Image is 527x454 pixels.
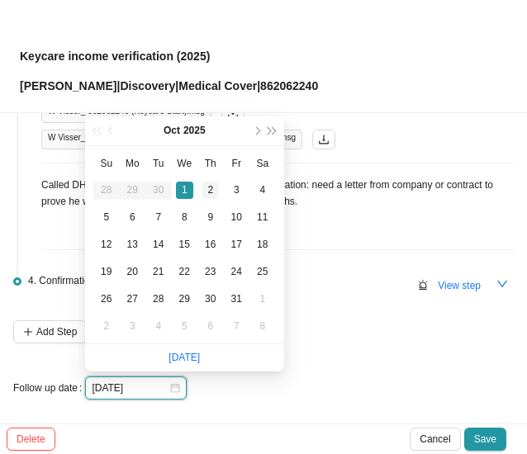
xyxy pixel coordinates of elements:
div: 30 [202,291,219,308]
div: 17 [228,236,245,253]
td: 2025-10-01 [172,177,198,204]
th: Fr [224,149,250,177]
button: Save [464,428,506,451]
td: 2025-10-16 [197,231,224,258]
td: 2025-10-27 [120,286,146,313]
td: 2025-10-08 [172,204,198,231]
span: down [496,278,508,290]
div: 8 [254,318,271,335]
td: 2025-10-29 [172,286,198,313]
span: download [318,134,330,145]
td: 2025-10-05 [93,204,120,231]
td: 2025-10-23 [197,258,224,286]
span: W Visser_ 862062240 (Keycare Start).msg [41,103,211,123]
div: 16 [202,236,219,253]
td: 2025-11-03 [120,313,146,340]
td: 2025-11-08 [249,313,276,340]
div: 22 [176,263,193,281]
div: 7 [150,209,167,226]
div: 1 [176,182,193,199]
p: Keycare income verification (2025) [20,47,318,65]
td: 2025-11-06 [197,313,224,340]
span: alert [418,280,428,290]
div: 28 [97,182,115,199]
td: 2025-10-03 [224,177,250,204]
td: 2025-10-30 [197,286,224,313]
div: 6 [202,318,219,335]
div: 28 [150,291,167,308]
button: Delete [7,428,55,451]
div: 11 [254,209,271,226]
td: 2025-10-10 [224,204,250,231]
td: 2025-10-28 [145,286,172,313]
div: 6 [124,209,141,226]
td: 2025-10-13 [120,231,146,258]
td: 2025-10-07 [145,204,172,231]
div: 13 [124,236,141,253]
span: Medical Cover [178,79,257,92]
th: Mo [120,149,146,177]
td: 2025-10-12 [93,231,120,258]
div: 9 [202,209,219,226]
button: next-year [249,116,264,145]
td: 2025-10-20 [120,258,146,286]
div: 14 [150,236,167,253]
div: 23 [202,263,219,281]
div: 4 [254,182,271,199]
div: 25 [254,263,271,281]
div: 12 [97,236,115,253]
div: 15 [176,236,193,253]
button: View step [428,274,491,297]
div: 18 [254,236,271,253]
div: 20 [124,263,141,281]
div: 7 [228,318,245,335]
td: 2025-10-18 [249,231,276,258]
div: 29 [176,291,193,308]
th: We [172,149,198,177]
td: 2025-10-19 [93,258,120,286]
span: W Visser_ 862062240 (Keycare Start) -MailRef#3634386137#-.msg [41,130,302,149]
span: 4. Confirmation of works done [28,272,159,289]
div: 31 [228,291,245,308]
td: 2025-10-21 [145,258,172,286]
th: Su [93,149,120,177]
td: 2025-10-24 [224,258,250,286]
div: 3 [228,182,245,199]
div: 1 [254,291,271,308]
button: year panel [183,116,206,145]
div: 8 [176,209,193,226]
button: Cancel [410,428,460,451]
span: Add Step [36,324,77,340]
th: Th [197,149,224,177]
div: 2 [97,318,115,335]
td: 2025-11-05 [172,313,198,340]
th: Sa [249,149,276,177]
td: 2025-09-28 [93,177,120,204]
div: 5 [97,209,115,226]
td: 2025-10-26 [93,286,120,313]
div: 21 [150,263,167,281]
td: 2025-10-14 [145,231,172,258]
div: 2 [202,182,219,199]
td: 2025-10-15 [172,231,198,258]
td: 2025-10-09 [197,204,224,231]
p: Called DH // Ref. [PHONE_NUMBER] Update on verification: need a letter from company or contract t... [41,177,514,210]
td: 2025-09-30 [145,177,172,204]
div: 30 [150,182,167,199]
div: 10 [228,209,245,226]
div: 3 [124,318,141,335]
td: 2025-10-06 [120,204,146,231]
td: 2025-11-07 [224,313,250,340]
span: plus [23,327,33,337]
button: super-next-year [264,116,280,145]
span: Cancel [420,431,450,447]
td: 2025-11-01 [249,286,276,313]
div: 29 [124,182,141,199]
td: 2025-10-17 [224,231,250,258]
a: [DATE] [169,352,200,363]
td: 2025-09-29 [120,177,146,204]
button: month panel [164,116,180,145]
td: 2025-11-04 [145,313,172,340]
td: 2025-10-22 [172,258,198,286]
span: Save [474,431,496,447]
